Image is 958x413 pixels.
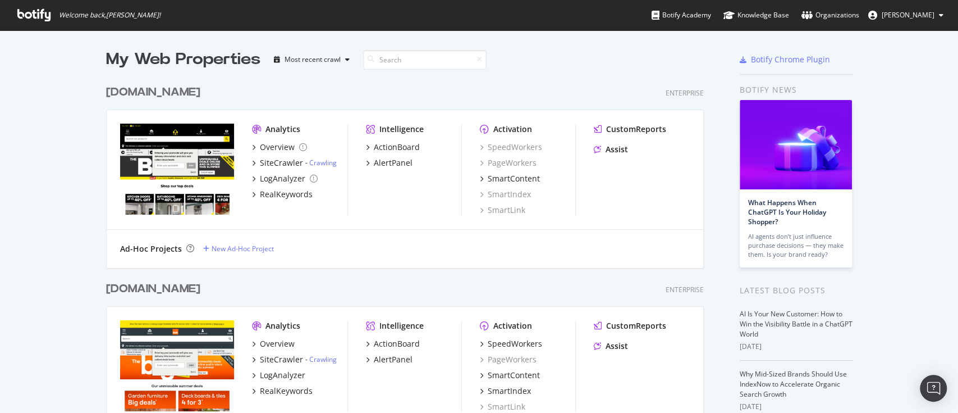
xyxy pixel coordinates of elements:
a: CustomReports [594,124,666,135]
div: Botify news [740,84,852,96]
a: What Happens When ChatGPT Is Your Holiday Shopper? [748,198,826,226]
span: Welcome back, [PERSON_NAME] ! [59,11,161,20]
div: RealKeywords [260,385,313,397]
a: AlertPanel [366,157,412,169]
div: Analytics [265,124,300,135]
a: New Ad-Hoc Project [203,244,274,253]
div: SmartContent [488,370,540,381]
a: RealKeywords [252,385,313,397]
div: Assist [606,341,628,352]
img: www.trade-point.co.uk [120,124,234,215]
a: SmartContent [480,173,540,184]
a: ActionBoard [366,142,420,153]
div: SiteCrawler [260,354,303,365]
a: Botify Chrome Plugin [740,54,830,65]
div: Activation [493,320,532,332]
a: AI Is Your New Customer: How to Win the Visibility Battle in a ChatGPT World [740,309,852,339]
div: Intelligence [379,124,424,135]
div: LogAnalyzer [260,370,305,381]
a: SiteCrawler- Crawling [252,157,337,169]
a: PageWorkers [480,354,537,365]
div: Assist [606,144,628,155]
div: Analytics [265,320,300,332]
div: Ad-Hoc Projects [120,243,182,255]
div: Latest Blog Posts [740,284,852,297]
a: LogAnalyzer [252,173,318,184]
div: CustomReports [606,320,666,332]
button: Most recent crawl [269,51,354,69]
div: SmartIndex [488,385,531,397]
div: - [305,158,337,167]
div: SiteCrawler [260,157,303,169]
div: Overview [260,338,295,350]
div: Activation [493,124,532,135]
div: ActionBoard [374,338,420,350]
div: Enterprise [666,88,704,98]
a: CustomReports [594,320,666,332]
a: SmartIndex [480,189,531,200]
div: ActionBoard [374,142,420,153]
img: www.diy.com [120,320,234,411]
div: SpeedWorkers [488,338,542,350]
a: Overview [252,142,307,153]
a: SpeedWorkers [480,338,542,350]
div: [DATE] [740,402,852,412]
a: Why Mid-Sized Brands Should Use IndexNow to Accelerate Organic Search Growth [740,369,847,399]
div: My Web Properties [106,48,260,71]
div: Enterprise [666,285,704,294]
div: LogAnalyzer [260,173,305,184]
div: RealKeywords [260,189,313,200]
div: [DOMAIN_NAME] [106,281,200,297]
div: Most recent crawl [285,56,341,63]
span: Philippa Haile [882,10,934,20]
a: Crawling [309,355,337,364]
img: What Happens When ChatGPT Is Your Holiday Shopper? [740,100,852,189]
button: [PERSON_NAME] [859,6,952,24]
a: Assist [594,341,628,352]
div: New Ad-Hoc Project [212,244,274,253]
a: Crawling [309,158,337,167]
a: [DOMAIN_NAME] [106,281,205,297]
div: Intelligence [379,320,424,332]
div: AlertPanel [374,157,412,169]
a: AlertPanel [366,354,412,365]
a: PageWorkers [480,157,537,169]
a: SmartLink [480,205,525,216]
a: SmartContent [480,370,540,381]
div: - [305,355,337,364]
div: AI agents don’t just influence purchase decisions — they make them. Is your brand ready? [748,232,844,259]
div: [DATE] [740,342,852,352]
div: [DOMAIN_NAME] [106,84,200,101]
div: AlertPanel [374,354,412,365]
div: SmartContent [488,173,540,184]
a: SmartIndex [480,385,531,397]
div: CustomReports [606,124,666,135]
div: Knowledge Base [723,10,789,21]
input: Search [363,50,487,70]
div: Botify Academy [652,10,711,21]
div: Overview [260,142,295,153]
a: LogAnalyzer [252,370,305,381]
a: Overview [252,338,295,350]
a: [DOMAIN_NAME] [106,84,205,101]
a: SiteCrawler- Crawling [252,354,337,365]
div: Botify Chrome Plugin [751,54,830,65]
a: SmartLink [480,401,525,412]
a: Assist [594,144,628,155]
a: SpeedWorkers [480,142,542,153]
div: Open Intercom Messenger [920,375,947,402]
a: RealKeywords [252,189,313,200]
a: ActionBoard [366,338,420,350]
div: Organizations [801,10,859,21]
